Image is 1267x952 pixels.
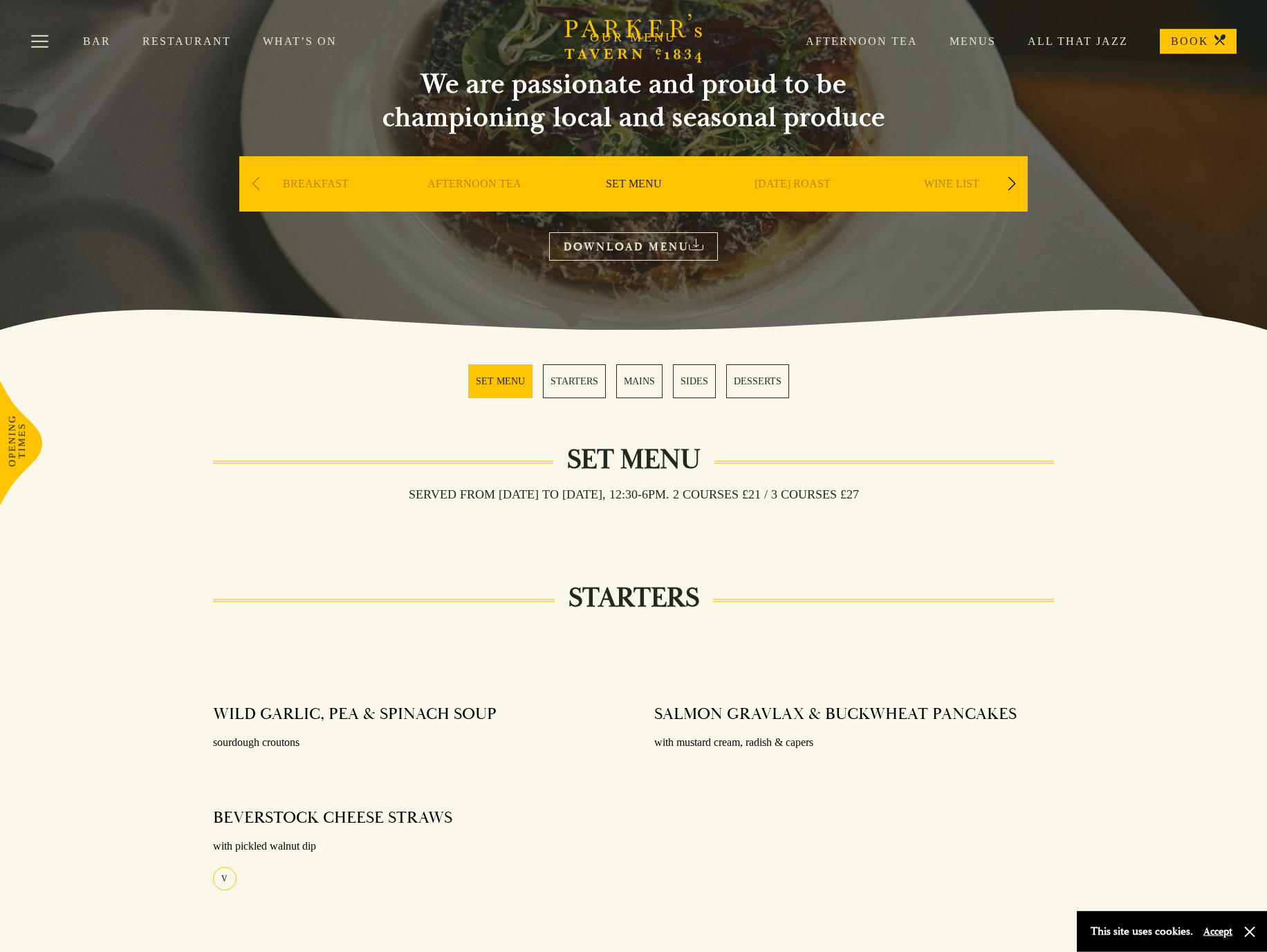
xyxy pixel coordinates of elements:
div: 3 / 9 [557,156,710,253]
h4: BEVERSTOCK CHEESE STRAWS [213,808,452,828]
h2: We are passionate and proud to be championing local and seasonal produce [357,68,910,134]
a: 5 / 5 [726,364,789,398]
a: BREAKFAST [283,177,349,232]
button: Accept [1203,925,1232,938]
p: with mustard cream, radish & capers [654,733,1054,753]
div: Previous slide [246,169,265,199]
p: sourdough croutons [213,733,613,753]
div: 5 / 9 [876,156,1028,253]
h4: WILD GARLIC, PEA & SPINACH SOUP [213,704,497,725]
a: 3 / 5 [616,364,663,398]
a: 2 / 5 [543,364,606,398]
div: 4 / 9 [716,156,869,253]
a: 1 / 5 [468,364,533,398]
a: [DATE] ROAST [755,177,831,232]
a: WINE LIST [924,177,979,232]
button: Close and accept [1243,925,1257,939]
p: with pickled walnut dip [213,837,613,857]
div: V [213,867,237,890]
div: 1 / 9 [239,156,391,253]
h2: STARTERS [555,581,713,615]
div: Next slide [1002,169,1021,199]
a: 4 / 5 [673,364,716,398]
a: SET MENU [606,177,662,232]
h3: Served from [DATE] to [DATE], 12:30-6pm. 2 COURSES £21 / 3 COURSES £27 [395,487,873,502]
a: AFTERNOON TEA [427,177,521,232]
div: 2 / 9 [398,156,551,253]
p: This site uses cookies. [1091,922,1193,942]
h4: SALMON GRAVLAX & BUCKWHEAT PANCAKES [654,704,1017,725]
a: DOWNLOAD MENU [549,232,718,261]
h2: Set Menu [553,443,714,476]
